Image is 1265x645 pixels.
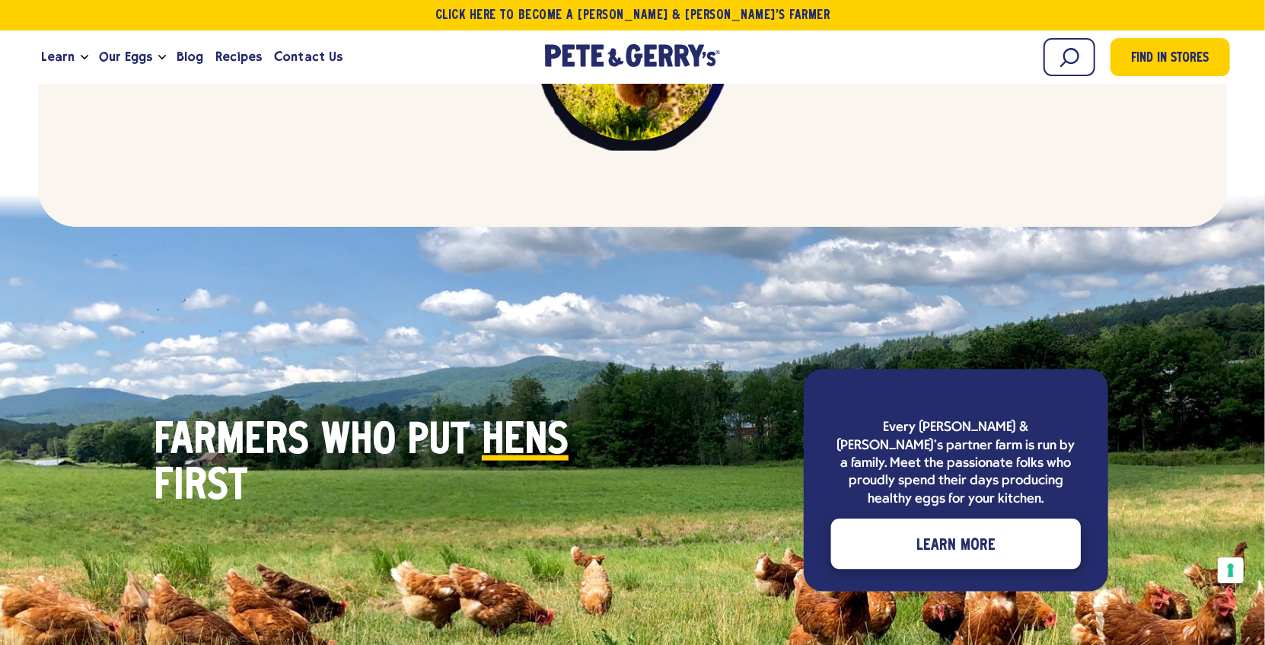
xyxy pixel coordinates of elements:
button: Open the dropdown menu for Learn [81,55,88,60]
button: Your consent preferences for tracking technologies [1218,557,1244,583]
a: Blog [170,37,209,78]
a: Contact Us [269,37,349,78]
p: Every [PERSON_NAME] & [PERSON_NAME]’s partner farm is run by a family. Meet the passionate folks ... [833,419,1079,508]
span: hens [482,419,569,465]
a: Our Eggs [93,37,158,78]
span: Find in Stores [1132,49,1209,69]
a: Learn More [831,519,1081,570]
span: put [408,419,470,465]
span: Learn [41,47,75,66]
a: Learn [35,37,81,78]
a: Find in Stores [1110,38,1230,76]
span: Learn More [916,534,996,558]
span: Farmers [154,419,309,465]
button: Open the dropdown menu for Our Eggs [158,55,166,60]
a: Recipes [209,37,268,78]
span: Recipes [215,47,262,66]
span: Contact Us [275,47,343,66]
span: Blog [177,47,203,66]
input: Search [1044,38,1095,76]
span: Our Eggs [99,47,152,66]
span: first [154,465,247,510]
span: who [321,419,396,465]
